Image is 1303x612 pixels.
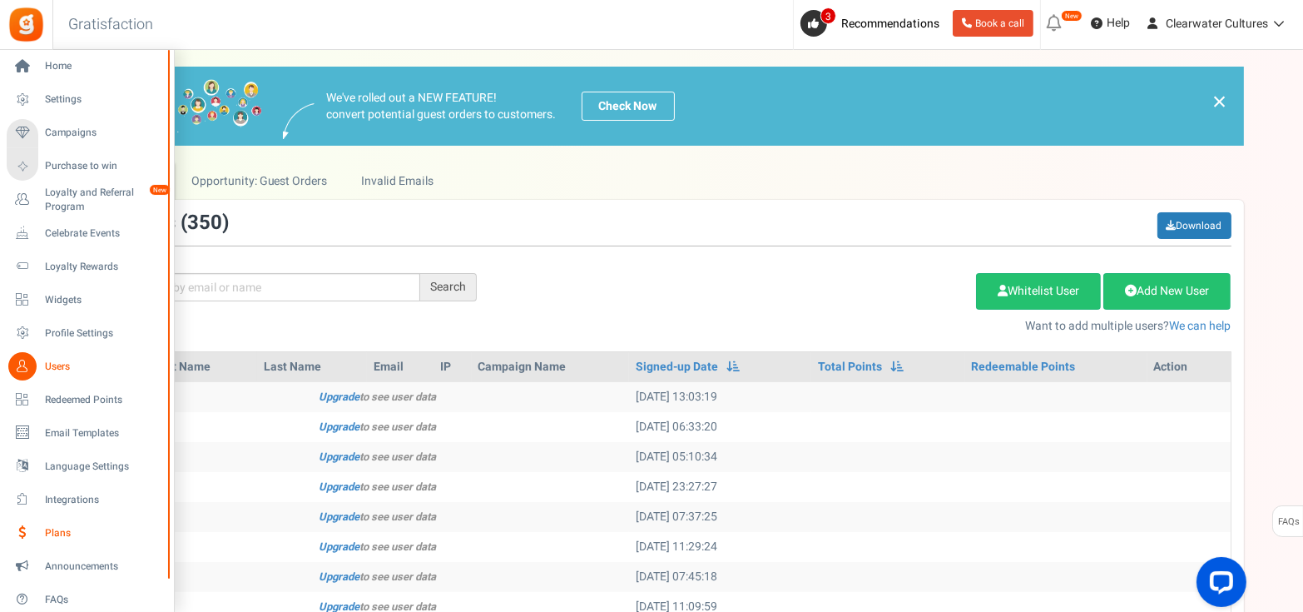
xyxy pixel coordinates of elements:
span: Loyalty and Referral Program [45,186,166,214]
a: Upgrade [319,449,359,465]
span: Language Settings [45,460,161,474]
span: Home [45,59,161,73]
a: Home [7,52,166,81]
span: Loyalty Rewards [45,260,161,274]
a: Upgrade [319,509,359,525]
a: Total Points [818,359,882,376]
a: Signed-up Date [636,359,718,376]
span: Users [45,360,161,374]
span: FAQs [1277,506,1300,538]
a: Campaigns [7,119,166,147]
i: to see user data [319,509,436,525]
span: Campaigns [45,126,161,140]
a: Invalid Emails [344,162,450,200]
a: Upgrade [319,569,359,585]
th: IP [434,352,472,382]
a: Plans [7,519,166,547]
th: Action [1147,352,1231,382]
span: 350 [188,208,223,237]
span: Email Templates [45,426,161,440]
a: Upgrade [319,389,359,405]
span: 3 [820,7,836,24]
span: Announcements [45,560,161,574]
td: [DATE] 11:29:24 [629,532,811,562]
td: [DATE] 06:33:20 [629,412,811,442]
a: 3 Recommendations [800,10,946,37]
a: Celebrate Events [7,219,166,247]
th: Email [367,352,434,382]
a: Purchase to win [7,152,166,181]
i: to see user data [319,449,436,465]
span: Plans [45,526,161,540]
a: Upgrade [319,479,359,495]
td: [DATE] 07:37:25 [629,502,811,532]
h3: Gratisfaction [50,8,171,42]
a: Download [1157,212,1231,239]
td: [DATE] 05:10:34 [629,442,811,472]
a: Upgrade [319,419,359,435]
h3: Users ( ) [125,212,230,234]
img: images [283,103,315,139]
a: Email Templates [7,419,166,447]
th: Campaign Name [472,352,629,382]
td: [DATE] 13:03:19 [629,382,811,412]
a: Loyalty Rewards [7,252,166,281]
p: We've rolled out a NEW FEATURE! convert potential guest orders to customers. [327,90,557,123]
p: Want to add multiple users? [502,318,1231,335]
a: × [1212,92,1227,112]
div: Search [420,273,477,301]
span: Recommendations [841,15,939,32]
a: Redeemable Points [972,359,1076,376]
a: Check Now [582,92,675,121]
i: to see user data [319,389,436,405]
a: Users [7,352,166,381]
td: [DATE] 23:27:27 [629,472,811,502]
span: Widgets [45,293,161,307]
span: Integrations [45,493,161,507]
em: New [149,184,171,196]
a: Add New User [1103,273,1231,310]
span: Redeemed Points [45,393,161,407]
a: We can help [1169,317,1231,335]
a: Integrations [7,485,166,514]
i: to see user data [319,539,436,555]
a: Redeemed Points [7,386,166,414]
span: Help [1102,15,1130,32]
a: Settings [7,86,166,114]
th: First Name [146,352,257,382]
a: Language Settings [7,452,166,480]
a: Help [1084,10,1137,37]
span: Clearwater Cultures [1166,15,1268,32]
a: Opportunity: Guest Orders [175,162,344,200]
span: FAQs [45,593,161,607]
input: Search by email or name [125,273,420,301]
span: Celebrate Events [45,226,161,241]
i: to see user data [319,419,436,435]
img: images [125,79,262,133]
a: Book a call [953,10,1033,37]
a: Widgets [7,286,166,314]
span: Profile Settings [45,326,161,341]
th: Last Name [257,352,367,382]
i: to see user data [319,479,436,495]
span: Purchase to win [45,159,161,173]
a: Whitelist User [976,273,1101,310]
img: Gratisfaction [7,6,45,43]
td: [DATE] 07:45:18 [629,562,811,592]
em: New [1061,10,1083,22]
a: Announcements [7,552,166,580]
a: Profile Settings [7,319,166,347]
span: Settings [45,92,161,107]
a: Upgrade [319,539,359,555]
a: Loyalty and Referral Program New [7,186,166,214]
i: to see user data [319,569,436,585]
